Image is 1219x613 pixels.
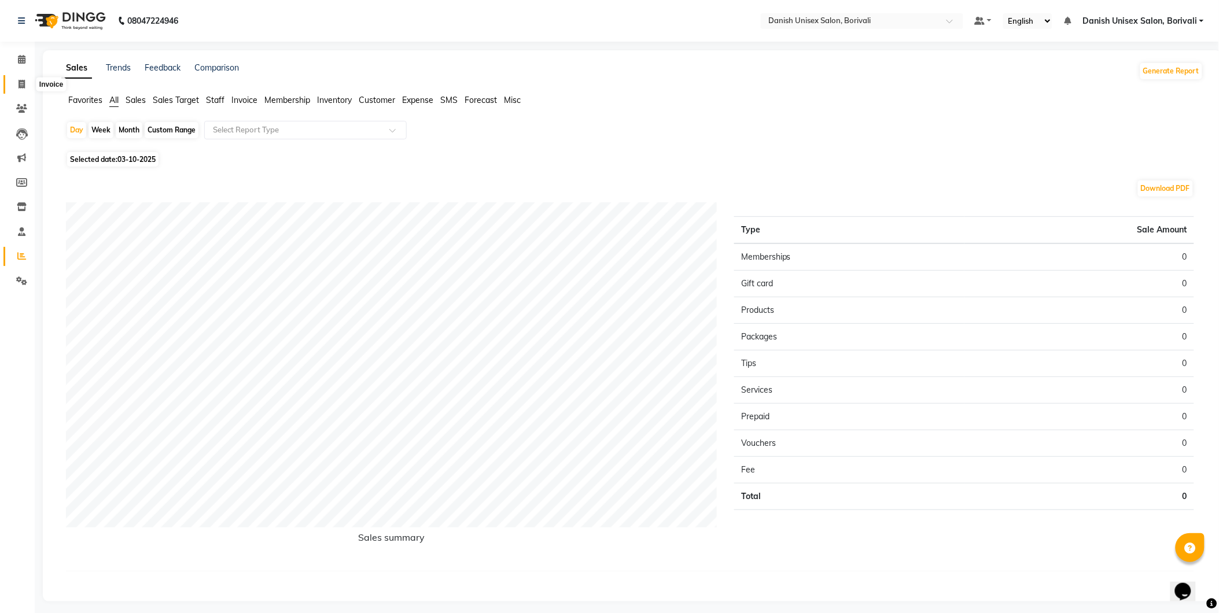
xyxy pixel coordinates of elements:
[734,350,964,377] td: Tips
[116,122,142,138] div: Month
[402,95,433,105] span: Expense
[194,62,239,73] a: Comparison
[145,122,198,138] div: Custom Range
[964,430,1195,457] td: 0
[61,58,92,79] a: Sales
[359,95,395,105] span: Customer
[964,377,1195,404] td: 0
[734,457,964,483] td: Fee
[964,243,1195,271] td: 0
[734,483,964,510] td: Total
[964,404,1195,430] td: 0
[964,483,1195,510] td: 0
[964,217,1195,244] th: Sale Amount
[734,404,964,430] td: Prepaid
[734,324,964,350] td: Packages
[117,155,156,164] span: 03-10-2025
[67,122,86,138] div: Day
[66,532,717,548] h6: Sales summary
[734,297,964,324] td: Products
[145,62,181,73] a: Feedback
[89,122,113,138] div: Week
[1082,15,1197,27] span: Danish Unisex Salon, Borivali
[734,243,964,271] td: Memberships
[964,457,1195,483] td: 0
[504,95,521,105] span: Misc
[126,95,146,105] span: Sales
[68,95,102,105] span: Favorites
[109,95,119,105] span: All
[734,217,964,244] th: Type
[465,95,497,105] span: Forecast
[440,95,458,105] span: SMS
[734,430,964,457] td: Vouchers
[734,377,964,404] td: Services
[127,5,178,37] b: 08047224946
[317,95,352,105] span: Inventory
[153,95,199,105] span: Sales Target
[231,95,257,105] span: Invoice
[964,324,1195,350] td: 0
[964,350,1195,377] td: 0
[1170,567,1207,601] iframe: chat widget
[1138,180,1193,197] button: Download PDF
[734,271,964,297] td: Gift card
[264,95,310,105] span: Membership
[206,95,224,105] span: Staff
[964,271,1195,297] td: 0
[67,152,159,167] span: Selected date:
[36,77,66,91] div: Invoice
[30,5,109,37] img: logo
[964,297,1195,324] td: 0
[1140,63,1202,79] button: Generate Report
[106,62,131,73] a: Trends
